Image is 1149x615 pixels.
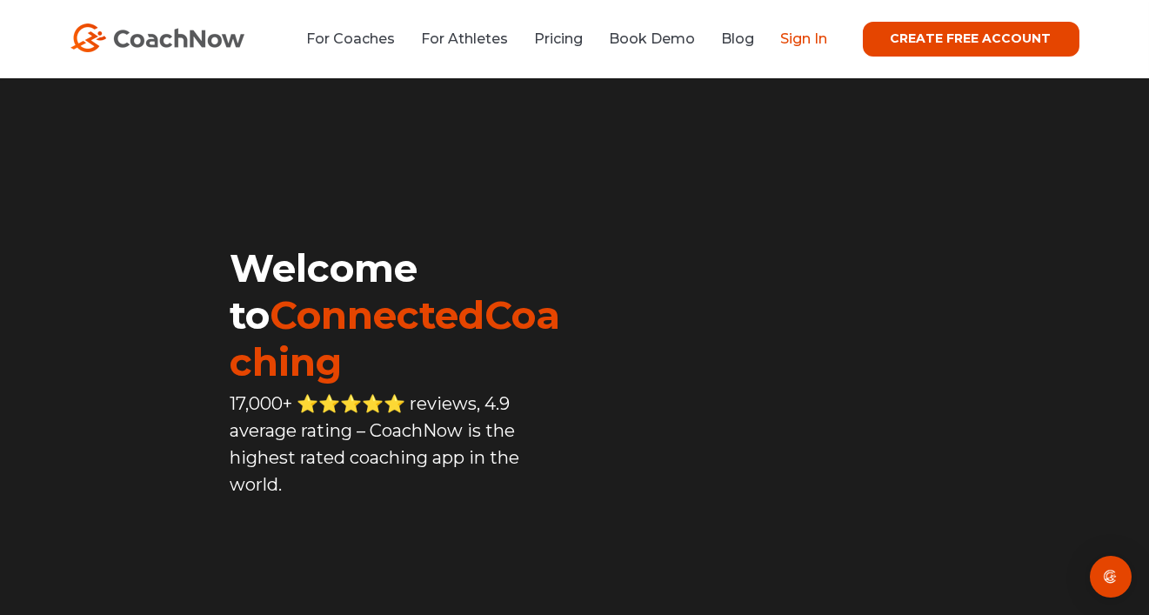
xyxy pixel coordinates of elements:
a: Pricing [535,30,584,47]
a: For Athletes [422,30,509,47]
a: Blog [722,30,755,47]
span: 17,000+ ⭐️⭐️⭐️⭐️⭐️ reviews, 4.9 average rating – CoachNow is the highest rated coaching app in th... [230,393,519,495]
span: ConnectedCoaching [230,291,560,385]
a: For Coaches [307,30,396,47]
iframe: Embedded CTA [230,536,574,588]
a: CREATE FREE ACCOUNT [863,22,1079,57]
a: Book Demo [610,30,696,47]
div: Open Intercom Messenger [1090,556,1132,598]
img: CoachNow Logo [70,23,244,52]
h1: Welcome to [230,244,574,385]
a: Sign In [781,30,828,47]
